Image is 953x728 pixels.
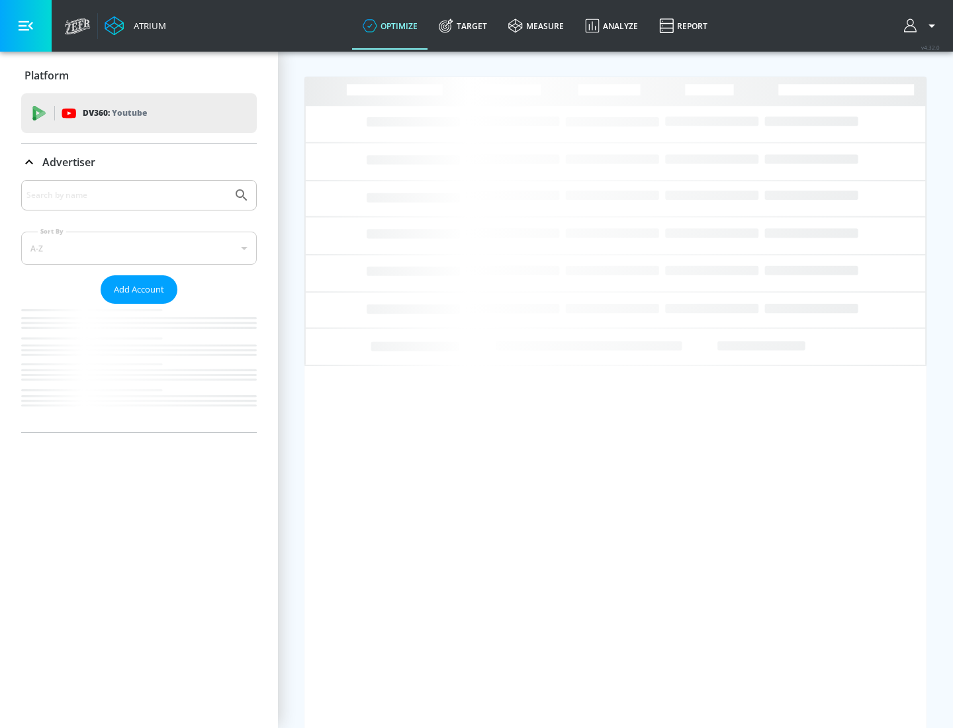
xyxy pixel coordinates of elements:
p: Advertiser [42,155,95,169]
div: DV360: Youtube [21,93,257,133]
a: measure [498,2,574,50]
p: Platform [24,68,69,83]
a: Target [428,2,498,50]
div: A-Z [21,232,257,265]
label: Sort By [38,227,66,236]
nav: list of Advertiser [21,304,257,432]
p: DV360: [83,106,147,120]
button: Add Account [101,275,177,304]
div: Advertiser [21,144,257,181]
span: Add Account [114,282,164,297]
a: optimize [352,2,428,50]
div: Atrium [128,20,166,32]
div: Advertiser [21,180,257,432]
span: v 4.32.0 [921,44,940,51]
input: Search by name [26,187,227,204]
p: Youtube [112,106,147,120]
a: Atrium [105,16,166,36]
a: Report [649,2,718,50]
div: Platform [21,57,257,94]
a: Analyze [574,2,649,50]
